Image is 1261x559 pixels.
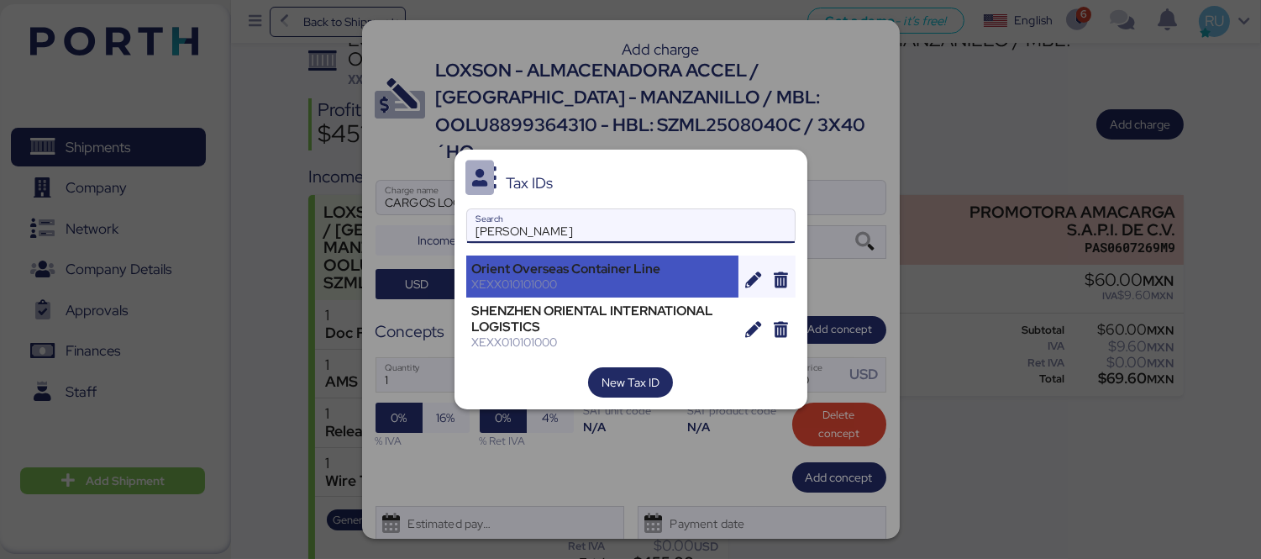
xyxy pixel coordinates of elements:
[472,261,733,277] div: Orient Overseas Container Line
[472,277,733,292] div: XEXX010101000
[472,303,733,334] div: SHENZHEN ORIENTAL INTERNATIONAL LOGISTICS
[467,209,795,243] input: Search
[506,176,553,191] div: Tax IDs
[472,335,733,350] div: XEXX010101000
[588,367,673,398] button: New Tax ID
[602,372,659,393] span: New Tax ID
